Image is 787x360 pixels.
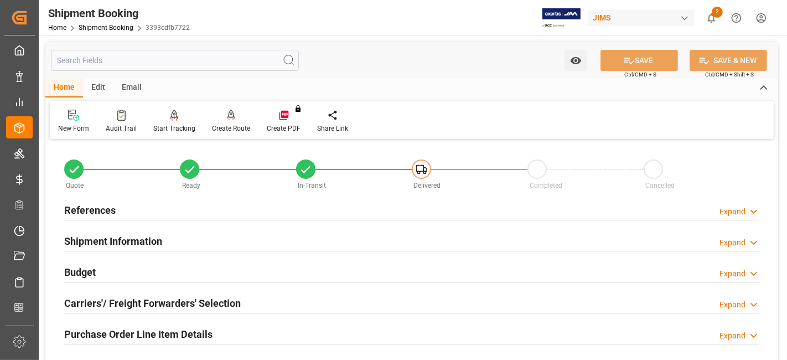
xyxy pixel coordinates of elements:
button: SAVE [600,50,678,71]
button: show 2 new notifications [699,6,724,30]
div: Share Link [317,124,348,133]
div: Shipment Booking [48,5,190,22]
span: Delivered [413,182,441,189]
div: Create Route [212,124,250,133]
span: Ready [182,182,200,189]
img: Exertis%20JAM%20-%20Email%20Logo.jpg_1722504956.jpg [542,8,581,28]
button: SAVE & NEW [690,50,767,71]
button: JIMS [588,7,699,28]
div: Expand [719,299,745,311]
button: Help Center [724,6,749,30]
h2: Purchase Order Line Item Details [64,327,213,342]
input: Search Fields [51,50,299,71]
div: Expand [719,237,745,249]
span: Ctrl/CMD + Shift + S [705,70,754,79]
span: Completed [530,182,562,189]
a: Home [48,24,66,32]
div: New Form [58,124,89,133]
span: Cancelled [645,182,675,189]
span: 2 [712,7,723,18]
span: In-Transit [298,182,326,189]
h2: Shipment Information [64,234,162,249]
a: Shipment Booking [79,24,133,32]
div: Home [45,79,83,97]
div: Edit [83,79,113,97]
h2: References [64,203,116,218]
h2: Budget [64,265,96,280]
span: Ctrl/CMD + S [624,70,656,79]
div: Audit Trail [106,124,137,133]
div: Expand [719,206,745,218]
div: JIMS [588,10,695,26]
div: Expand [719,268,745,280]
button: open menu [565,50,587,71]
div: Expand [719,330,745,342]
div: Email [113,79,150,97]
h2: Carriers'/ Freight Forwarders' Selection [64,296,241,311]
div: Start Tracking [153,124,195,133]
span: Quote [66,182,84,189]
